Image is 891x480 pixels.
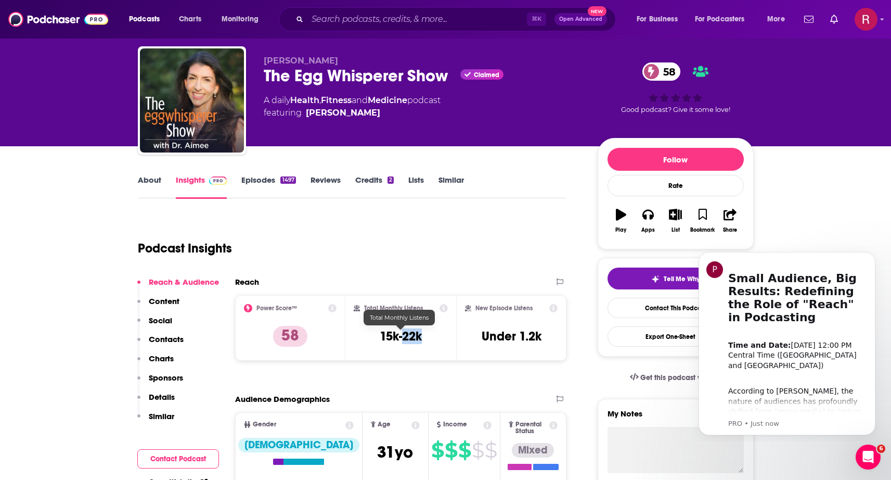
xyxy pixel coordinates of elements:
[256,305,297,312] h2: Power Score™
[554,13,607,26] button: Open AdvancedNew
[472,442,484,459] span: $
[641,227,655,233] div: Apps
[137,373,183,392] button: Sponsors
[235,277,259,287] h2: Reach
[445,442,457,459] span: $
[306,107,380,119] a: Aimee Eyvazzadeh
[598,56,754,120] div: 58Good podcast? Give it some love!
[137,353,174,373] button: Charts
[140,48,244,153] img: The Egg Whisperer Show
[800,10,818,28] a: Show notifications dropdown
[716,202,743,239] button: Share
[149,296,179,306] p: Content
[651,275,660,283] img: tell me why sparkle
[672,227,680,233] div: List
[664,275,700,283] span: Tell Me Why
[408,175,424,199] a: Lists
[608,175,744,196] div: Rate
[629,11,691,28] button: open menu
[355,175,394,199] a: Credits2
[855,8,877,31] button: Show profile menu
[137,277,219,296] button: Reach & Audience
[485,442,497,459] span: $
[377,442,413,462] span: 31 yo
[273,326,307,347] p: 58
[689,202,716,239] button: Bookmark
[137,334,184,353] button: Contacts
[475,305,533,312] h2: New Episode Listens
[608,409,744,427] label: My Notes
[138,175,161,199] a: About
[527,12,546,26] span: ⌘ K
[608,298,744,318] a: Contact This Podcast
[321,95,352,105] a: Fitness
[443,421,467,428] span: Income
[653,62,681,81] span: 58
[149,334,184,344] p: Contacts
[378,421,391,428] span: Age
[8,9,108,29] a: Podchaser - Follow, Share and Rate Podcasts
[176,175,227,199] a: InsightsPodchaser Pro
[149,392,175,402] p: Details
[608,326,744,347] button: Export One-Sheet
[311,175,341,199] a: Reviews
[642,62,681,81] a: 58
[431,442,444,459] span: $
[370,314,429,321] span: Total Monthly Listens
[458,442,471,459] span: $
[856,445,881,470] iframe: Intercom live chat
[608,268,744,289] button: tell me why sparkleTell Me Why
[380,329,422,344] h3: 15k-22k
[474,72,499,78] span: Claimed
[662,202,689,239] button: List
[482,329,541,344] h3: Under 1.2k
[129,12,160,27] span: Podcasts
[290,95,319,105] a: Health
[137,296,179,315] button: Content
[688,11,760,28] button: open menu
[622,365,730,390] a: Get this podcast via API
[253,421,276,428] span: Gender
[515,421,548,435] span: Parental Status
[826,10,842,28] a: Show notifications dropdown
[149,277,219,287] p: Reach & Audience
[695,12,745,27] span: For Podcasters
[512,443,554,458] div: Mixed
[264,56,338,66] span: [PERSON_NAME]
[319,95,321,105] span: ,
[209,176,227,185] img: Podchaser Pro
[149,315,172,325] p: Social
[760,11,798,28] button: open menu
[637,12,678,27] span: For Business
[368,95,407,105] a: Medicine
[137,449,219,469] button: Contact Podcast
[264,107,441,119] span: featuring
[307,11,527,28] input: Search podcasts, credits, & more...
[723,227,737,233] div: Share
[559,17,602,22] span: Open Advanced
[635,202,662,239] button: Apps
[364,305,423,312] h2: Total Monthly Listens
[122,11,173,28] button: open menu
[149,411,174,421] p: Similar
[149,373,183,383] p: Sponsors
[138,241,232,256] h1: Podcast Insights
[137,315,172,335] button: Social
[137,392,175,411] button: Details
[767,12,785,27] span: More
[222,12,259,27] span: Monitoring
[855,8,877,31] img: User Profile
[352,95,368,105] span: and
[289,7,626,31] div: Search podcasts, credits, & more...
[690,227,715,233] div: Bookmark
[438,175,464,199] a: Similar
[615,227,626,233] div: Play
[588,6,606,16] span: New
[149,353,174,363] p: Charts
